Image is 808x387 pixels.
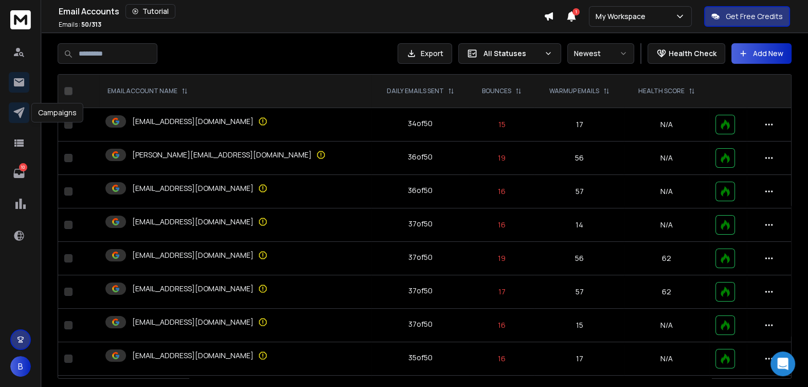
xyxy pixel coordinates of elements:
[630,354,703,364] p: N/A
[624,242,709,275] td: 62
[630,153,703,163] p: N/A
[630,186,703,197] p: N/A
[669,48,716,59] p: Health Check
[31,103,83,122] div: Campaigns
[624,275,709,309] td: 62
[731,43,792,64] button: Add New
[19,163,27,171] p: 10
[132,317,254,327] p: [EMAIL_ADDRESS][DOMAIN_NAME]
[132,183,254,193] p: [EMAIL_ADDRESS][DOMAIN_NAME]
[125,4,175,19] button: Tutorial
[475,153,528,163] p: 19
[534,309,624,342] td: 15
[132,150,312,160] p: [PERSON_NAME][EMAIL_ADDRESS][DOMAIN_NAME]
[648,43,725,64] button: Health Check
[9,163,29,184] a: 10
[534,242,624,275] td: 56
[132,217,254,227] p: [EMAIL_ADDRESS][DOMAIN_NAME]
[549,87,599,95] p: WARMUP EMAILS
[408,252,433,262] div: 37 of 50
[630,119,703,130] p: N/A
[408,185,433,196] div: 36 of 50
[534,275,624,309] td: 57
[475,253,528,263] p: 19
[408,286,433,296] div: 37 of 50
[630,320,703,330] p: N/A
[408,152,433,162] div: 36 of 50
[132,250,254,260] p: [EMAIL_ADDRESS][DOMAIN_NAME]
[638,87,685,95] p: HEALTH SCORE
[534,108,624,142] td: 17
[475,119,528,130] p: 15
[482,87,511,95] p: BOUNCES
[408,219,433,229] div: 37 of 50
[59,21,101,29] p: Emails :
[726,11,783,22] p: Get Free Credits
[132,116,254,127] p: [EMAIL_ADDRESS][DOMAIN_NAME]
[408,118,433,129] div: 34 of 50
[630,220,703,230] p: N/A
[398,43,452,64] button: Export
[534,208,624,242] td: 14
[475,320,528,330] p: 16
[475,354,528,364] p: 16
[59,4,544,19] div: Email Accounts
[475,186,528,197] p: 16
[534,342,624,376] td: 17
[475,220,528,230] p: 16
[475,287,528,297] p: 17
[10,356,31,377] button: B
[387,87,444,95] p: DAILY EMAILS SENT
[567,43,634,64] button: Newest
[534,175,624,208] td: 57
[596,11,650,22] p: My Workspace
[408,353,433,363] div: 35 of 50
[770,351,795,376] div: Open Intercom Messenger
[132,350,254,361] p: [EMAIL_ADDRESS][DOMAIN_NAME]
[483,48,540,59] p: All Statuses
[534,142,624,175] td: 56
[132,284,254,294] p: [EMAIL_ADDRESS][DOMAIN_NAME]
[81,20,101,29] span: 50 / 313
[408,319,433,329] div: 37 of 50
[572,8,580,15] span: 1
[704,6,790,27] button: Get Free Credits
[107,87,188,95] div: EMAIL ACCOUNT NAME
